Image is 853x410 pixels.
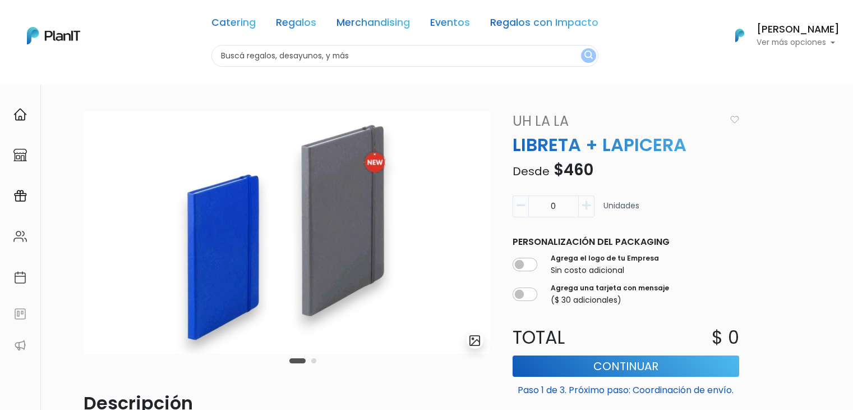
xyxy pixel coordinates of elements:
img: gallery-light [468,334,481,347]
h6: [PERSON_NAME] [757,25,840,35]
button: Carousel Page 1 (Current Slide) [289,358,306,363]
a: Eventos [430,18,470,31]
img: partners-52edf745621dab592f3b2c58e3bca9d71375a7ef29c3b500c9f145b62cc070d4.svg [13,339,27,352]
p: $ 0 [712,324,739,351]
label: Agrega una tarjeta con mensaje [551,283,669,293]
p: Unidades [603,200,639,222]
img: calendar-87d922413cdce8b2cf7b7f5f62616a5cf9e4887200fb71536465627b3292af00.svg [13,271,27,284]
a: Regalos [276,18,316,31]
img: feedback-78b5a0c8f98aac82b08bfc38622c3050aee476f2c9584af64705fc4e61158814.svg [13,307,27,321]
a: Catering [211,18,256,31]
span: Desde [513,163,550,179]
p: Ver más opciones [757,39,840,47]
p: Personalización del packaging [513,235,739,249]
img: image__copia___copia___copia___copia___copia___copia___copia___copia___copia_-Photoroom__49_.jpg [84,111,490,354]
div: Carousel Pagination [287,354,319,367]
a: Merchandising [336,18,410,31]
span: $460 [554,159,593,181]
p: Sin costo adicional [551,265,659,276]
button: Carousel Page 2 [311,358,316,363]
img: home-e721727adea9d79c4d83392d1f703f7f8bce08238fde08b1acbfd93340b81755.svg [13,108,27,121]
img: marketplace-4ceaa7011d94191e9ded77b95e3339b90024bf715f7c57f8cf31f2d8c509eaba.svg [13,148,27,162]
button: Continuar [513,356,739,377]
p: Total [506,324,626,351]
img: PlanIt Logo [727,23,752,48]
p: LIBRETA + LAPICERA [506,131,746,158]
img: campaigns-02234683943229c281be62815700db0a1741e53638e28bf9629b52c665b00959.svg [13,189,27,203]
p: ($ 30 adicionales) [551,294,669,306]
button: PlanIt Logo [PERSON_NAME] Ver más opciones [721,21,840,50]
img: search_button-432b6d5273f82d61273b3651a40e1bd1b912527efae98b1b7a1b2c0702e16a8d.svg [584,51,593,61]
label: Agrega el logo de tu Empresa [551,253,659,263]
input: Buscá regalos, desayunos, y más [211,45,598,67]
a: Regalos con Impacto [490,18,598,31]
img: people-662611757002400ad9ed0e3c099ab2801c6687ba6c219adb57efc949bc21e19d.svg [13,230,27,243]
img: heart_icon [730,116,739,124]
img: PlanIt Logo [27,27,80,44]
a: Uh La La [506,111,726,131]
p: Paso 1 de 3. Próximo paso: Coordinación de envío. [513,379,739,397]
